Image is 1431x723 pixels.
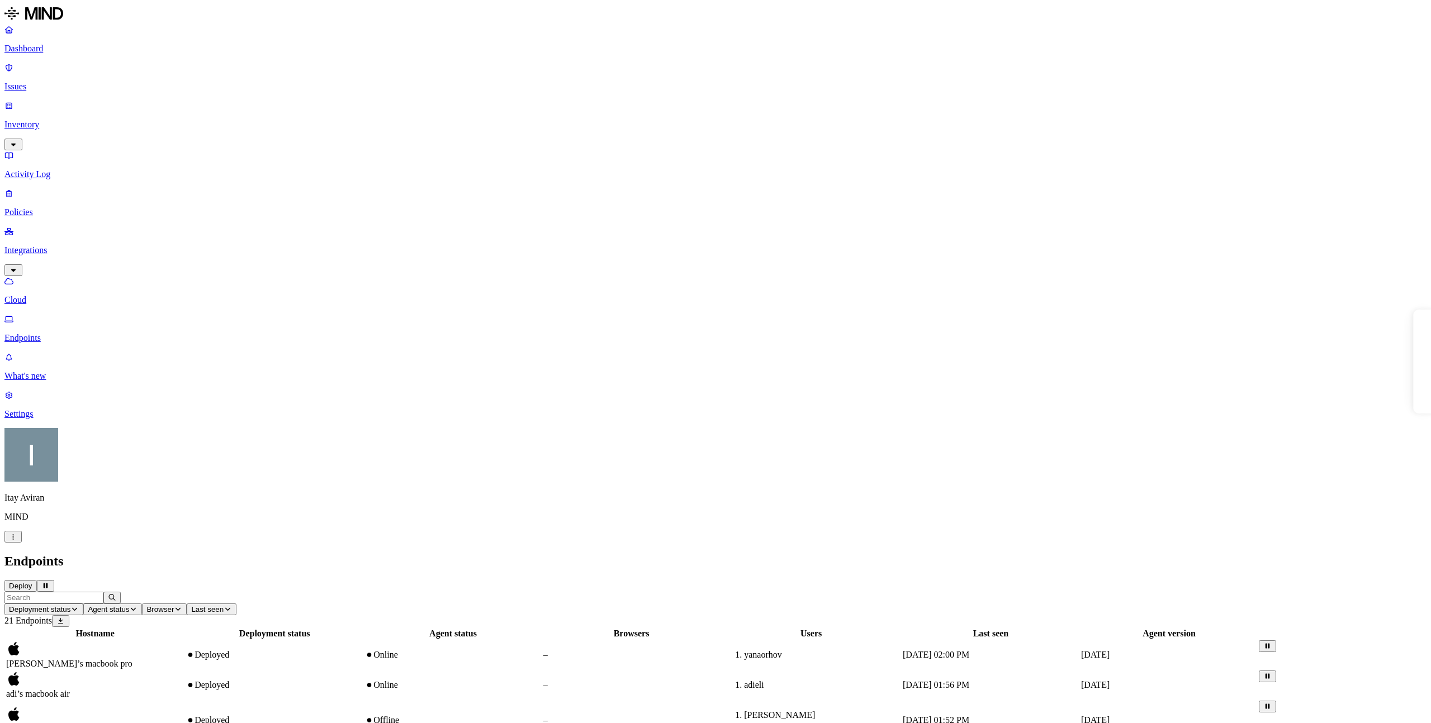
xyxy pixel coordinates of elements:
[4,616,52,625] span: 21 Endpoints
[4,25,1427,54] a: Dashboard
[4,554,1427,569] h2: Endpoints
[903,650,969,659] span: [DATE] 02:00 PM
[365,650,541,660] div: Online
[4,188,1427,217] a: Policies
[903,680,969,689] span: [DATE] 01:56 PM
[543,650,548,659] span: –
[744,710,815,720] span: [PERSON_NAME]
[4,101,1427,149] a: Inventory
[4,371,1427,381] p: What's new
[4,169,1427,179] p: Activity Log
[1081,680,1110,689] span: [DATE]
[543,629,719,639] div: Browsers
[186,680,363,690] div: Deployed
[4,150,1427,179] a: Activity Log
[4,580,37,592] button: Deploy
[9,605,70,613] span: Deployment status
[4,592,103,603] input: Search
[4,333,1427,343] p: Endpoints
[4,82,1427,92] p: Issues
[744,650,782,659] span: yanaorhov
[365,680,541,690] div: Online
[4,276,1427,305] a: Cloud
[4,207,1427,217] p: Policies
[6,671,22,687] img: macos.svg
[4,4,63,22] img: MIND
[4,512,1427,522] p: MIND
[191,605,224,613] span: Last seen
[4,226,1427,274] a: Integrations
[744,680,764,689] span: adieli
[4,120,1427,130] p: Inventory
[4,44,1427,54] p: Dashboard
[186,629,363,639] div: Deployment status
[4,409,1427,419] p: Settings
[1081,650,1110,659] span: [DATE]
[4,245,1427,255] p: Integrations
[4,63,1427,92] a: Issues
[543,680,548,689] span: –
[365,629,541,639] div: Agent status
[186,650,363,660] div: Deployed
[4,4,1427,25] a: MIND
[903,629,1079,639] div: Last seen
[4,314,1427,343] a: Endpoints
[6,629,184,639] div: Hostname
[6,706,22,722] img: macos.svg
[4,352,1427,381] a: What's new
[6,641,22,657] img: macos.svg
[4,428,58,482] img: Itay Aviran
[4,390,1427,419] a: Settings
[146,605,174,613] span: Browser
[4,295,1427,305] p: Cloud
[6,659,132,668] span: [PERSON_NAME]’s macbook pro
[6,689,70,698] span: adi’s macbook air
[1081,629,1257,639] div: Agent version
[88,605,129,613] span: Agent status
[722,629,901,639] div: Users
